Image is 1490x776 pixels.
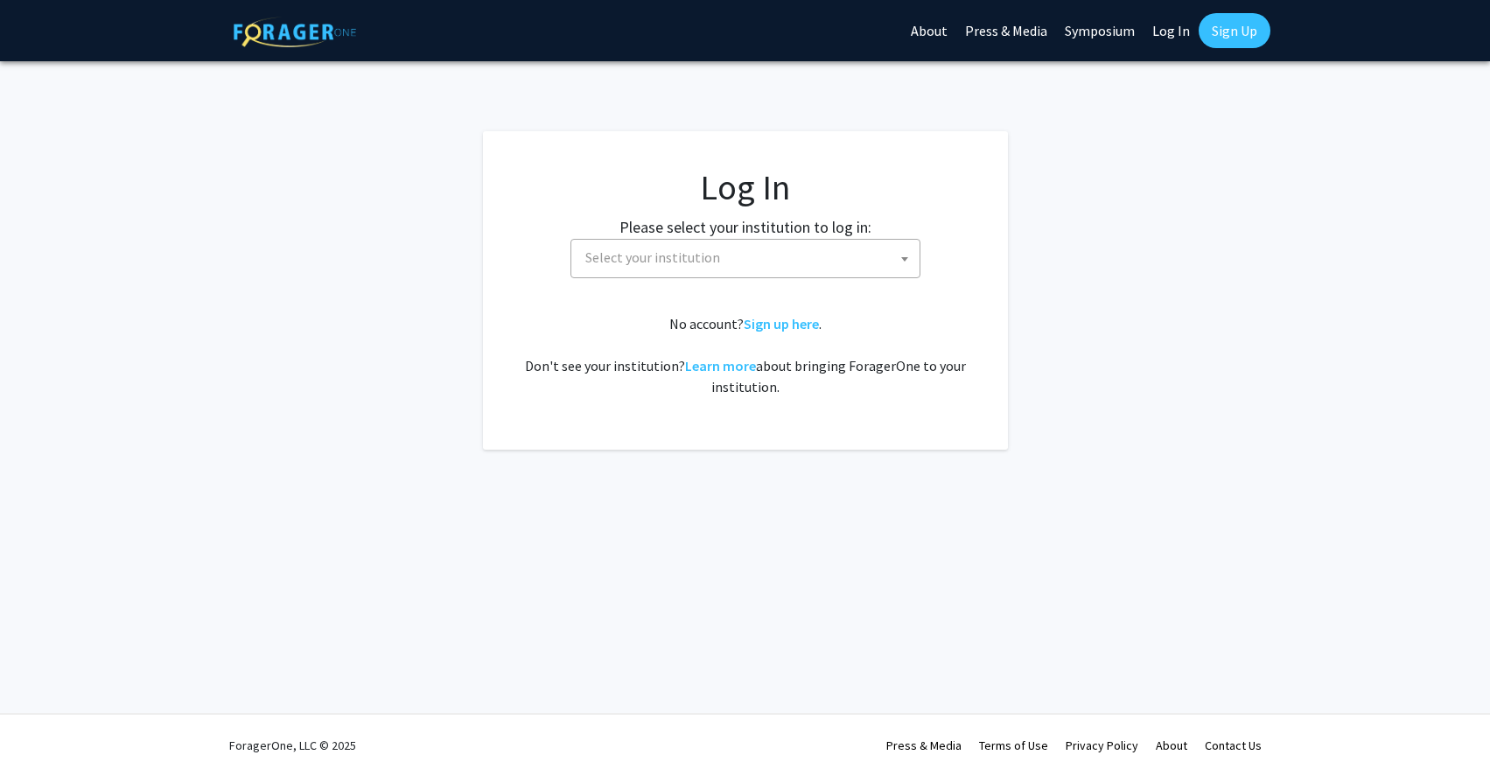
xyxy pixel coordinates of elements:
[1199,13,1270,48] a: Sign Up
[1156,738,1187,753] a: About
[979,738,1048,753] a: Terms of Use
[1066,738,1138,753] a: Privacy Policy
[229,715,356,776] div: ForagerOne, LLC © 2025
[886,738,962,753] a: Press & Media
[518,313,973,397] div: No account? . Don't see your institution? about bringing ForagerOne to your institution.
[744,315,819,332] a: Sign up here
[518,166,973,208] h1: Log In
[619,215,871,239] label: Please select your institution to log in:
[234,17,356,47] img: ForagerOne Logo
[1205,738,1262,753] a: Contact Us
[585,248,720,266] span: Select your institution
[578,240,920,276] span: Select your institution
[570,239,920,278] span: Select your institution
[685,357,756,374] a: Learn more about bringing ForagerOne to your institution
